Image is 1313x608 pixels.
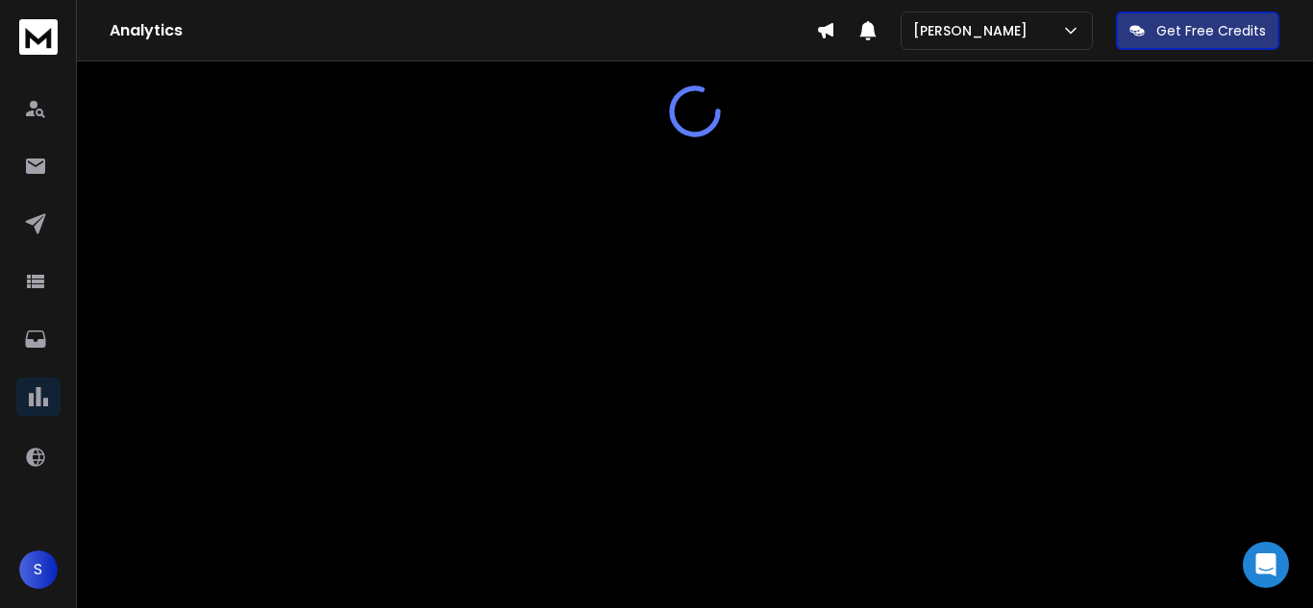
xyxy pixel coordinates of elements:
[19,550,58,589] button: S
[913,21,1035,40] p: [PERSON_NAME]
[19,19,58,55] img: logo
[1116,12,1279,50] button: Get Free Credits
[1156,21,1266,40] p: Get Free Credits
[1243,542,1289,588] div: Open Intercom Messenger
[110,19,816,42] h1: Analytics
